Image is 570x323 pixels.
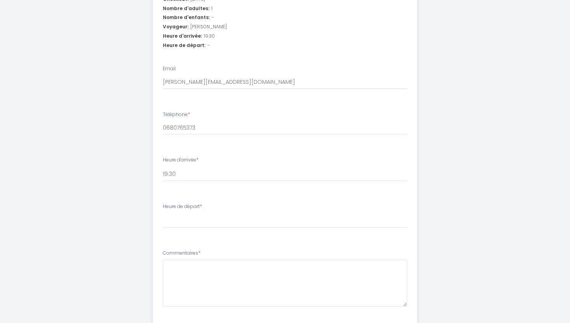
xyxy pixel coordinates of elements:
[207,42,210,49] span: -
[163,33,202,40] span: Heure d'arrivée:
[212,14,214,21] span: -
[190,23,227,31] span: [PERSON_NAME]
[163,156,199,164] label: Heure d'arrivée
[163,5,209,12] span: Nombre d'adultes:
[163,42,206,49] span: Heure de départ:
[163,111,190,118] label: Téléphone
[163,14,210,21] span: Nombre d'enfants:
[163,250,200,257] label: Commentaires
[204,33,215,40] span: 19:30
[211,5,212,12] span: 1
[163,23,188,31] span: Voyageur:
[163,65,176,73] label: Email
[163,203,202,210] label: Heure de départ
